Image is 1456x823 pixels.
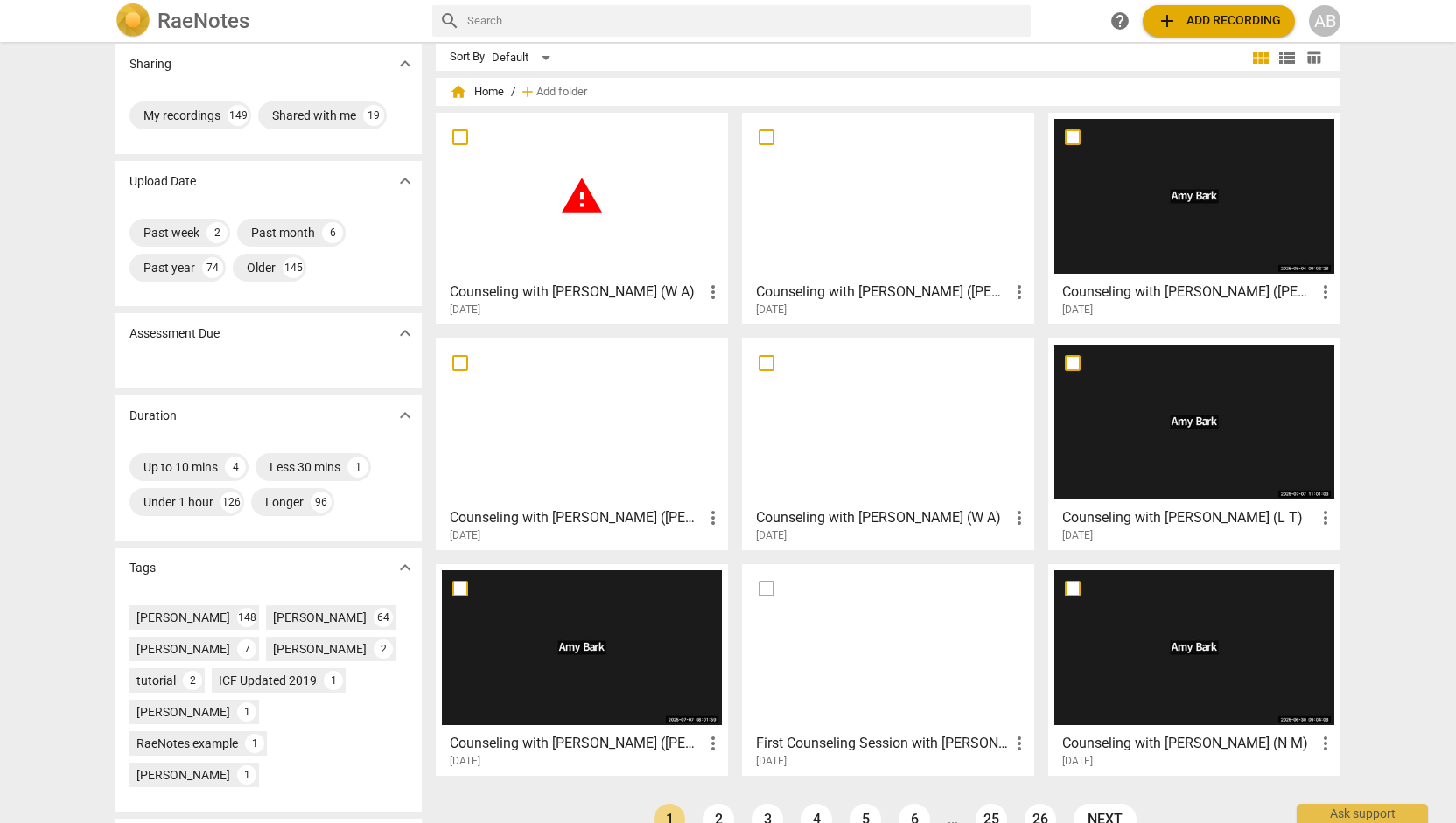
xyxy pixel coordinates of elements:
[450,733,703,754] h3: Counseling with Amy Bark (K H)
[748,570,1028,768] a: First Counseling Session with [PERSON_NAME] ([PERSON_NAME])[DATE]
[392,320,418,346] button: Show more
[247,259,276,276] div: Older
[450,83,467,101] span: home
[283,257,304,278] div: 145
[143,107,220,124] div: My recordings
[1009,507,1030,528] span: more_vert
[322,222,343,243] div: 6
[395,171,416,192] span: expand_more
[183,671,202,690] div: 2
[115,3,418,38] a: LogoRaeNotes
[450,507,703,528] h3: Counseling with Amy Bark (L W)
[136,766,230,784] div: [PERSON_NAME]
[748,345,1028,542] a: Counseling with [PERSON_NAME] (W A)[DATE]
[395,323,416,344] span: expand_more
[1157,10,1281,31] span: Add recording
[1315,507,1336,528] span: more_vert
[115,3,150,38] img: Logo
[1143,5,1295,37] button: Upload
[756,733,1009,754] h3: First Counseling Session with Amy Bark (J E)
[1054,345,1334,542] a: Counseling with [PERSON_NAME] (L T)[DATE]
[143,224,199,241] div: Past week
[269,458,340,476] div: Less 30 mins
[536,86,587,99] span: Add folder
[450,754,480,769] span: [DATE]
[1062,733,1315,754] h3: Counseling with Amy Bark (N M)
[756,507,1009,528] h3: Counseling with Amy Bark (W A)
[273,609,367,626] div: [PERSON_NAME]
[1250,47,1271,68] span: view_module
[450,51,485,64] div: Sort By
[1054,570,1334,768] a: Counseling with [PERSON_NAME] (N M)[DATE]
[136,703,230,721] div: [PERSON_NAME]
[492,44,556,72] div: Default
[1297,804,1428,823] div: Ask support
[1248,45,1274,71] button: Tile view
[1062,528,1093,543] span: [DATE]
[220,492,241,513] div: 126
[1104,5,1136,37] a: Help
[467,7,1024,35] input: Search
[450,282,703,303] h3: Counseling with Amy Bark (W A)
[392,402,418,429] button: Show more
[1274,45,1300,71] button: List view
[227,105,248,126] div: 149
[251,224,315,241] div: Past month
[206,222,227,243] div: 2
[442,119,722,317] a: Counseling with [PERSON_NAME] (W A)[DATE]
[136,640,230,658] div: [PERSON_NAME]
[143,458,218,476] div: Up to 10 mins
[756,282,1009,303] h3: Counseling with Amy Bark (K M)
[1009,282,1030,303] span: more_vert
[265,493,304,511] div: Longer
[1062,303,1093,317] span: [DATE]
[756,528,787,543] span: [DATE]
[511,86,515,99] span: /
[129,559,156,577] p: Tags
[272,107,356,124] div: Shared with me
[1157,10,1178,31] span: add
[703,282,724,303] span: more_vert
[136,672,176,689] div: tutorial
[395,557,416,578] span: expand_more
[1300,45,1326,71] button: Table view
[450,83,504,101] span: Home
[273,640,367,658] div: [PERSON_NAME]
[324,671,343,690] div: 1
[392,554,418,581] button: Show more
[129,407,177,425] p: Duration
[560,174,604,218] span: warning
[237,702,256,722] div: 1
[219,672,317,689] div: ICF Updated 2019
[442,570,722,768] a: Counseling with [PERSON_NAME] ([PERSON_NAME][DATE]
[450,303,480,317] span: [DATE]
[237,765,256,785] div: 1
[392,168,418,194] button: Show more
[756,754,787,769] span: [DATE]
[202,257,223,278] div: 74
[143,493,213,511] div: Under 1 hour
[129,172,196,191] p: Upload Date
[363,105,384,126] div: 19
[129,55,171,73] p: Sharing
[143,259,195,276] div: Past year
[157,9,249,33] h2: RaeNotes
[237,608,256,627] div: 148
[136,735,238,752] div: RaeNotes example
[237,639,256,659] div: 7
[519,83,536,101] span: add
[442,345,722,542] a: Counseling with [PERSON_NAME] ([PERSON_NAME][DATE]
[395,405,416,426] span: expand_more
[1309,5,1340,37] button: AB
[225,457,246,478] div: 4
[245,734,264,753] div: 1
[1054,119,1334,317] a: Counseling with [PERSON_NAME] ([PERSON_NAME][DATE]
[374,639,393,659] div: 2
[450,528,480,543] span: [DATE]
[1062,754,1093,769] span: [DATE]
[311,492,332,513] div: 96
[347,457,368,478] div: 1
[1109,10,1130,31] span: help
[748,119,1028,317] a: Counseling with [PERSON_NAME] ([PERSON_NAME][DATE]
